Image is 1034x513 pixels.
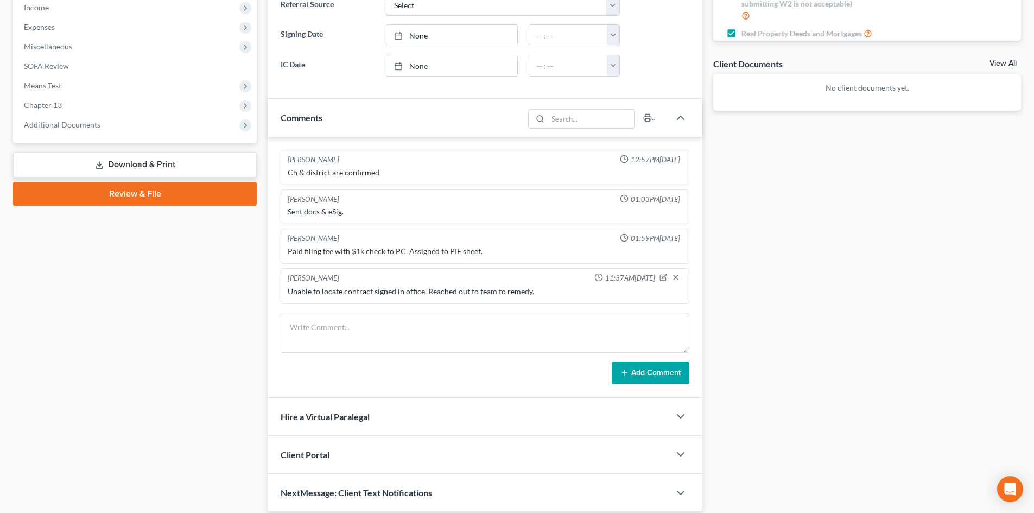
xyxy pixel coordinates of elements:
span: 11:37AM[DATE] [605,273,655,283]
input: -- : -- [529,25,607,46]
span: Expenses [24,22,55,31]
span: Client Portal [281,449,329,460]
span: 01:03PM[DATE] [631,194,680,205]
span: Income [24,3,49,12]
input: -- : -- [529,55,607,76]
div: [PERSON_NAME] [288,273,339,284]
span: 12:57PM[DATE] [631,155,680,165]
span: Comments [281,112,322,123]
a: View All [989,60,1017,67]
span: Chapter 13 [24,100,62,110]
a: Review & File [13,182,257,206]
div: [PERSON_NAME] [288,233,339,244]
div: [PERSON_NAME] [288,155,339,165]
div: Open Intercom Messenger [997,476,1023,502]
div: Ch & district are confirmed [288,167,682,178]
span: Real Property Deeds and Mortgages [741,28,862,39]
div: Client Documents [713,58,783,69]
label: IC Date [275,55,380,77]
a: Download & Print [13,152,257,178]
span: Means Test [24,81,61,90]
a: None [386,55,517,76]
div: Sent docs & eSig. [288,206,682,217]
div: Unable to locate contract signed in office. Reached out to team to remedy. [288,286,682,297]
p: No client documents yet. [722,83,1012,93]
a: None [386,25,517,46]
span: Hire a Virtual Paralegal [281,411,370,422]
a: SOFA Review [15,56,257,76]
label: Signing Date [275,24,380,46]
input: Search... [548,110,635,128]
span: NextMessage: Client Text Notifications [281,487,432,498]
div: [PERSON_NAME] [288,194,339,205]
div: Paid filing fee with $1k check to PC. Assigned to PIF sheet. [288,246,682,257]
span: SOFA Review [24,61,69,71]
span: Miscellaneous [24,42,72,51]
button: Add Comment [612,362,689,384]
span: 01:59PM[DATE] [631,233,680,244]
span: Additional Documents [24,120,100,129]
